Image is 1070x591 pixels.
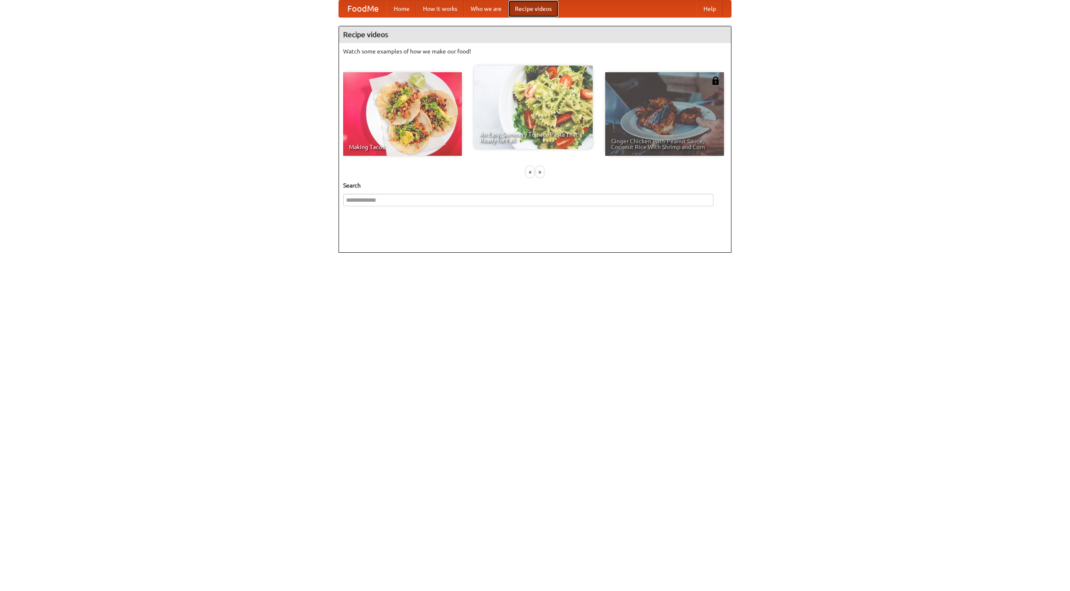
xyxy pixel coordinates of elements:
a: How it works [416,0,464,17]
img: 483408.png [711,76,720,85]
a: An Easy, Summery Tomato Pasta That's Ready for Fall [474,66,593,149]
span: Making Tacos [349,144,456,150]
span: An Easy, Summery Tomato Pasta That's Ready for Fall [480,132,587,143]
a: Home [387,0,416,17]
h4: Recipe videos [339,26,731,43]
a: Making Tacos [343,72,462,156]
div: » [536,167,544,177]
a: FoodMe [339,0,387,17]
a: Help [697,0,723,17]
a: Recipe videos [508,0,558,17]
a: Who we are [464,0,508,17]
h5: Search [343,181,727,190]
p: Watch some examples of how we make our food! [343,47,727,56]
div: « [526,167,534,177]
